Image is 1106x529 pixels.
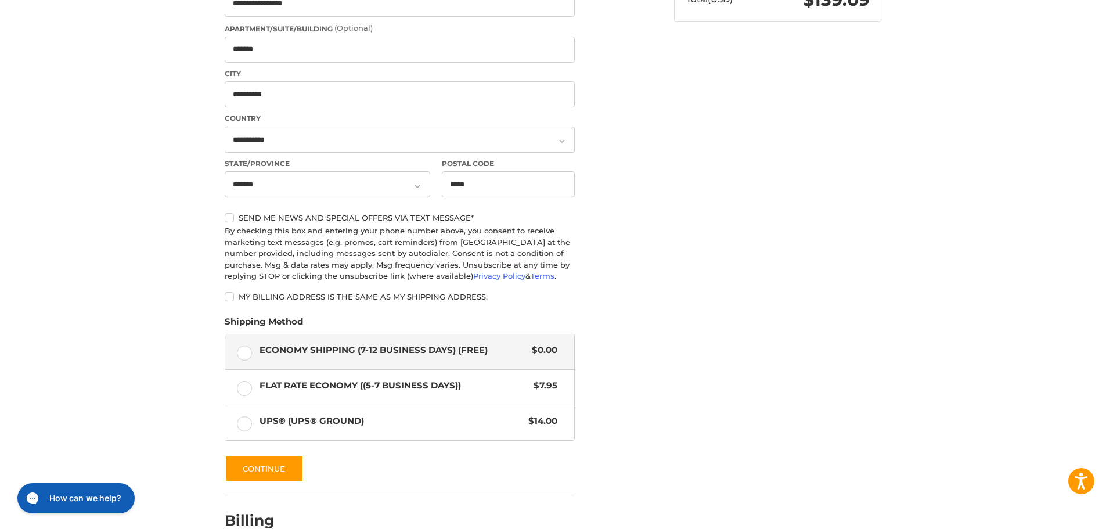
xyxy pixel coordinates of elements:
[442,159,575,169] label: Postal Code
[225,69,575,79] label: City
[528,379,557,393] span: $7.95
[526,344,557,357] span: $0.00
[260,379,528,393] span: Flat Rate Economy ((5-7 Business Days))
[225,292,575,301] label: My billing address is the same as my shipping address.
[225,455,304,482] button: Continue
[225,225,575,282] div: By checking this box and entering your phone number above, you consent to receive marketing text ...
[225,315,303,334] legend: Shipping Method
[225,113,575,124] label: Country
[523,415,557,428] span: $14.00
[531,271,554,280] a: Terms
[225,213,575,222] label: Send me news and special offers via text message*
[473,271,525,280] a: Privacy Policy
[260,415,523,428] span: UPS® (UPS® Ground)
[225,23,575,34] label: Apartment/Suite/Building
[12,479,138,517] iframe: Gorgias live chat messenger
[260,344,527,357] span: Economy Shipping (7-12 Business Days) (Free)
[225,159,430,169] label: State/Province
[334,23,373,33] small: (Optional)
